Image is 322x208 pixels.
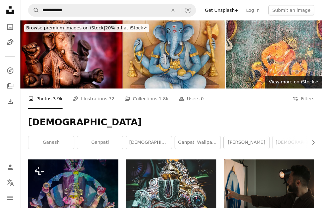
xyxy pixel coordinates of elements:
button: Search Unsplash [28,4,39,16]
a: Log in [242,5,263,15]
button: Menu [4,191,17,204]
a: Log in / Sign up [4,161,17,173]
a: Illustrations [4,36,17,49]
a: [PERSON_NAME] [224,136,269,149]
span: View more on iStock ↗ [269,79,318,84]
a: Illustrations 72 [73,89,114,109]
span: Browse premium images on iStock | [26,25,105,30]
span: 20% off at iStock ↗ [26,25,147,30]
a: Explore [4,64,17,77]
button: Clear [166,4,180,16]
form: Find visuals sitewide [28,4,196,17]
img: A statue of Ganesha, a deity of India on red background [20,20,123,89]
span: 0 [201,95,204,102]
a: ganpati wallpaper [175,136,221,149]
button: Filters [293,89,314,109]
img: Ganesha [123,20,225,89]
span: 72 [109,95,115,102]
a: ganesh [28,136,74,149]
button: scroll list to the right [307,136,314,149]
a: ganpati [77,136,123,149]
a: [DEMOGRAPHIC_DATA] [DEMOGRAPHIC_DATA] [273,136,318,149]
a: Users 0 [179,89,204,109]
a: Browse premium images on iStock|20% off at iStock↗ [20,20,153,36]
button: Submit an image [268,5,314,15]
a: [DEMOGRAPHIC_DATA] [126,136,172,149]
button: Language [4,176,17,189]
a: Photos [4,20,17,33]
a: Get Unsplash+ [201,5,242,15]
span: 1.8k [159,95,168,102]
a: Download History [4,95,17,108]
a: View more on iStock↗ [265,76,322,89]
a: Collections 1.8k [124,89,168,109]
a: Collections [4,80,17,92]
button: Visual search [180,4,196,16]
h1: [DEMOGRAPHIC_DATA] [28,117,314,128]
